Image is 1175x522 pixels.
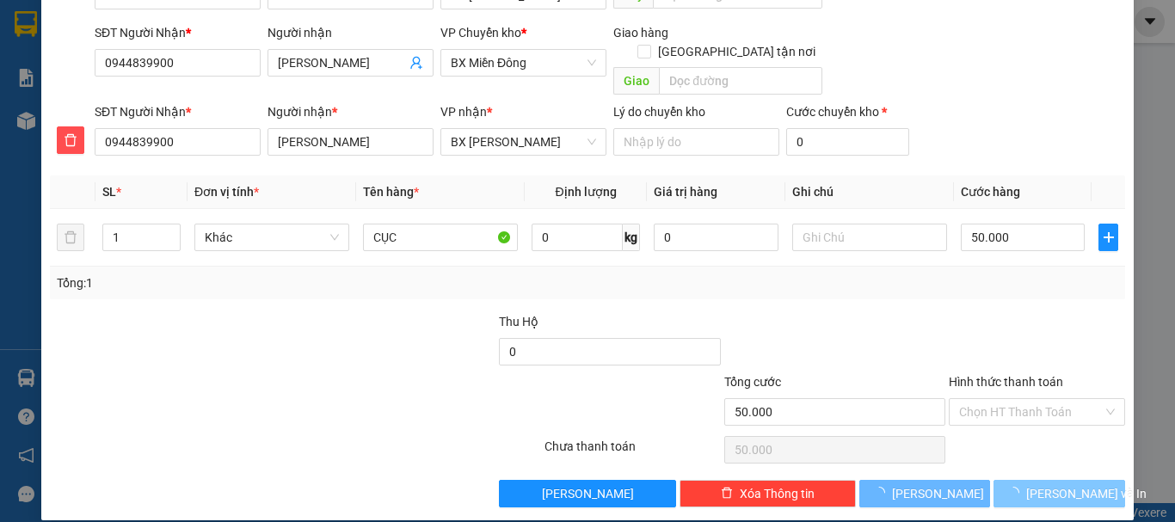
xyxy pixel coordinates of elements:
button: [PERSON_NAME] và In [994,480,1125,507]
span: delete [58,133,83,147]
input: Dọc đường [659,67,822,95]
div: 60.000 [162,111,305,135]
span: BX Miền Đông [451,50,596,76]
span: loading [1007,487,1026,499]
span: [GEOGRAPHIC_DATA] tận nơi [651,42,822,61]
span: delete [721,487,733,501]
span: Giá trị hàng [654,185,717,199]
span: loading [873,487,892,499]
div: Người nhận [268,23,434,42]
span: BX Phạm Văn Đồng [451,129,596,155]
span: plus [1099,230,1117,244]
span: Đơn vị tính [194,185,259,199]
button: [PERSON_NAME] [859,480,991,507]
th: Ghi chú [785,175,954,209]
input: Tên người nhận [268,128,434,156]
div: Cước chuyển kho [786,102,909,121]
div: Người nhận [268,102,434,121]
div: 0793251855 [15,77,152,101]
span: Định lượng [555,185,616,199]
div: SĐT Người Nhận [95,102,261,121]
button: delete [57,224,84,251]
span: CC : [162,115,186,133]
input: Ghi Chú [792,224,947,251]
input: SĐT người nhận [95,128,261,156]
input: Lý do chuyển kho [613,128,779,156]
span: kg [623,224,640,251]
div: BX [PERSON_NAME] [164,15,303,56]
div: Chưa thanh toán [543,437,723,467]
button: [PERSON_NAME] [499,480,675,507]
input: 0 [654,224,778,251]
span: Khác [205,224,339,250]
label: Lý do chuyển kho [613,105,705,119]
div: SĐT Người Nhận [95,23,261,42]
span: [PERSON_NAME] và In [1026,484,1147,503]
span: Giao hàng [613,26,668,40]
button: plus [1098,224,1118,251]
button: deleteXóa Thông tin [680,480,856,507]
span: Gửi: [15,16,41,34]
span: user-add [409,56,423,70]
span: VP nhận [440,105,487,119]
span: SL [102,185,116,199]
label: Hình thức thanh toán [949,375,1063,389]
div: VP [PERSON_NAME] [15,15,152,56]
div: 0987287429 [164,77,303,101]
div: Tổng: 1 [57,273,455,292]
span: Tên hàng [363,185,419,199]
span: [PERSON_NAME] [542,484,634,503]
span: Xóa Thông tin [740,484,815,503]
span: Cước hàng [961,185,1020,199]
span: VP Chuyển kho [440,26,521,40]
span: Thu Hộ [499,315,538,329]
div: LOAN [164,56,303,77]
span: [PERSON_NAME] [892,484,984,503]
div: THẮM [15,56,152,77]
input: VD: Bàn, Ghế [363,224,518,251]
span: Giao [613,67,659,95]
span: Nhận: [164,16,206,34]
button: delete [57,126,84,154]
span: Tổng cước [724,375,781,389]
